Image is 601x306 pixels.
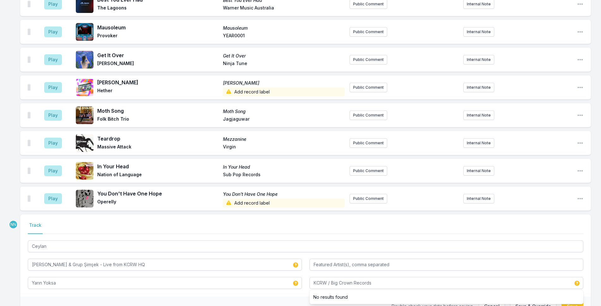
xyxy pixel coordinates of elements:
span: YEAR0001 [223,33,345,40]
button: Play [44,138,62,148]
span: Massive Attack [97,144,219,151]
button: Track [28,222,43,234]
span: Teardrop [97,135,219,142]
button: Internal Note [463,138,494,148]
img: You Don't Have One Hope [76,190,93,207]
button: Internal Note [463,111,494,120]
button: Internal Note [463,55,494,64]
img: Drag Handle [28,140,30,146]
span: [PERSON_NAME] [223,80,345,86]
button: Open playlist item options [577,112,583,118]
img: Monica [76,79,93,96]
img: Drag Handle [28,57,30,63]
span: Mausoleum [97,24,219,31]
button: Public Comment [350,138,387,148]
span: Operelly [97,199,219,207]
span: [PERSON_NAME] [97,60,219,68]
li: No results found [310,291,584,303]
button: Play [44,27,62,37]
span: You Don't Have One Hope [223,191,345,197]
span: Moth Song [97,107,219,115]
button: Open playlist item options [577,195,583,202]
button: Public Comment [350,55,387,64]
img: Mezzanine [76,134,93,152]
span: Folk Bitch Trio [97,116,219,123]
span: Nation of Language [97,171,219,179]
span: Moth Song [223,108,345,115]
span: [PERSON_NAME] [97,79,219,86]
button: Public Comment [350,83,387,92]
button: Play [44,110,62,121]
input: Track Title [28,240,583,252]
button: Public Comment [350,166,387,176]
span: Virgin [223,144,345,151]
span: Mezzanine [223,136,345,142]
button: Play [44,165,62,176]
button: Play [44,54,62,65]
button: Play [44,82,62,93]
input: Featured Artist(s), comma separated [310,259,584,271]
button: Internal Note [463,166,494,176]
span: Ninja Tune [223,60,345,68]
img: Get It Over [76,51,93,69]
img: Drag Handle [28,84,30,91]
span: You Don't Have One Hope [97,190,219,197]
img: Drag Handle [28,112,30,118]
span: In Your Head [223,164,345,170]
button: Open playlist item options [577,168,583,174]
button: Public Comment [350,27,387,37]
img: Drag Handle [28,168,30,174]
span: Warner Music Australia [223,5,345,12]
img: Drag Handle [28,195,30,202]
span: Jagjaguwar [223,116,345,123]
span: Get It Over [223,53,345,59]
input: Record Label [310,277,584,289]
input: Album Title [28,277,302,289]
span: Mausoleum [223,25,345,31]
img: In Your Head [76,162,93,180]
button: Open playlist item options [577,84,583,91]
button: Internal Note [463,27,494,37]
button: Open playlist item options [577,29,583,35]
button: Public Comment [350,194,387,203]
button: Open playlist item options [577,57,583,63]
span: Provoker [97,33,219,40]
span: Get It Over [97,51,219,59]
span: Sub Pop Records [223,171,345,179]
span: The Lagoons [97,5,219,12]
img: Drag Handle [28,29,30,35]
button: Public Comment [350,111,387,120]
span: Add record label [223,87,345,96]
button: Internal Note [463,194,494,203]
span: In Your Head [97,163,219,170]
button: Play [44,193,62,204]
img: Moth Song [76,106,93,124]
button: Internal Note [463,83,494,92]
img: Mausoleum [76,23,93,41]
span: Add record label [223,199,345,207]
img: Drag Handle [28,1,30,7]
span: Hether [97,87,219,96]
input: Artist [28,259,302,271]
button: Open playlist item options [577,1,583,7]
p: Nassir Nassirzadeh [9,220,18,229]
button: Open playlist item options [577,140,583,146]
